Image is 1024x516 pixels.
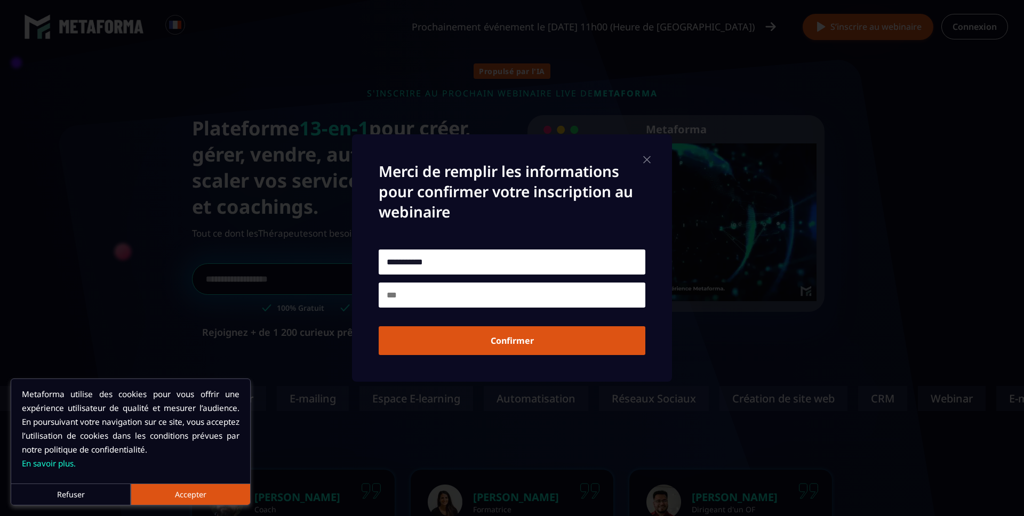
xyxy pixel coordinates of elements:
[379,161,645,222] h4: Merci de remplir les informations pour confirmer votre inscription au webinaire
[22,458,76,469] a: En savoir plus.
[131,483,250,505] button: Accepter
[641,153,653,166] img: close
[379,326,645,355] button: Confirmer
[22,387,239,470] p: Metaforma utilise des cookies pour vous offrir une expérience utilisateur de qualité et mesurer l...
[11,483,131,505] button: Refuser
